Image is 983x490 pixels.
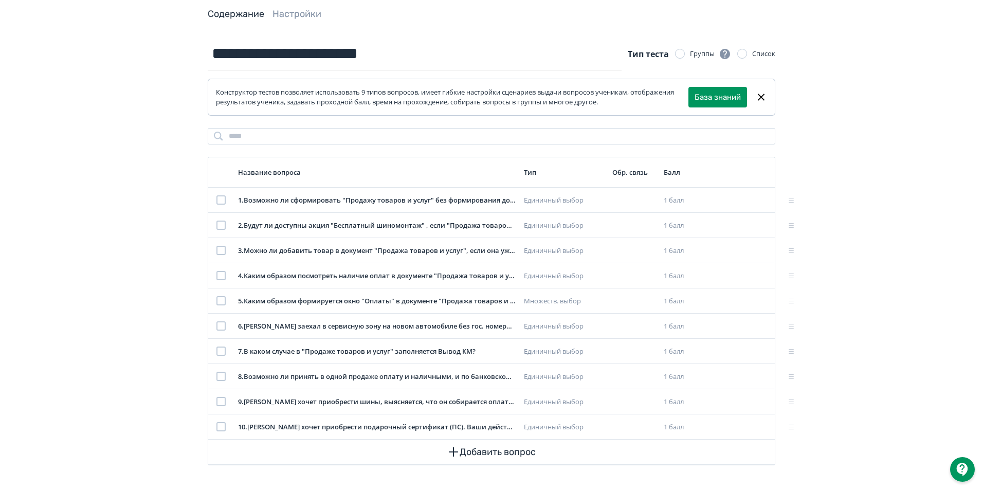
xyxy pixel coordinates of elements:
[664,296,702,306] div: 1 балл
[524,321,604,332] div: Единичный выбор
[688,87,747,107] button: База знаний
[664,168,702,177] div: Балл
[524,271,604,281] div: Единичный выбор
[238,296,516,306] div: 5 . Каким образом формируется окно "Оплаты" в документе "Продажа товаров и услуг"? (Возможен выбо...
[524,422,604,432] div: Единичный выбор
[238,221,516,231] div: 2 . Будут ли доступны акция "Бесплатный шиномонтаж" , если "Продажа товаров и услуг" оформлена не...
[272,8,321,20] a: Настройки
[664,397,702,407] div: 1 балл
[524,397,604,407] div: Единичный выбор
[664,347,702,357] div: 1 балл
[664,422,702,432] div: 1 балл
[238,195,516,206] div: 1 . Возможно ли сформировать "Продажу товаров и услуг" без формирования документа "Заказ покупате...
[695,92,741,103] a: База знаний
[664,321,702,332] div: 1 балл
[238,271,516,281] div: 4 . Каким образом посмотреть наличие оплат в документе "Продажа товаров и услуг" ?
[664,195,702,206] div: 1 балл
[524,347,604,357] div: Единичный выбор
[238,372,516,382] div: 8 . Возможно ли принять в одной продаже оплату и наличными, и по банковской карте?
[238,397,516,407] div: 9 . [PERSON_NAME] хочет приобрести шины, выясняется, что он собирается оплатить подарочными серти...
[524,246,604,256] div: Единичный выбор
[216,87,688,107] div: Конструктор тестов позволяет использовать 9 типов вопросов, имеет гибкие настройки сценариев выда...
[664,372,702,382] div: 1 балл
[612,168,656,177] div: Обр. связь
[664,271,702,281] div: 1 балл
[238,246,516,256] div: 3 . Можно ли добавить товар в документ "Продажа товаров и услуг", если она уже создана и записана...
[238,168,516,177] div: Название вопроса
[208,8,264,20] a: Содержание
[524,168,604,177] div: Тип
[524,195,604,206] div: Единичный выбор
[216,440,767,464] button: Добавить вопрос
[524,221,604,231] div: Единичный выбор
[524,296,604,306] div: Множеств. выбор
[238,347,516,357] div: 7 . В каком случае в "Продаже товаров и услуг" заполняется Вывод КМ?
[238,422,516,432] div: 10 . [PERSON_NAME] хочет приобрести подарочный сертификат (ПС). Ваши действия?
[664,246,702,256] div: 1 балл
[524,372,604,382] div: Единичный выбор
[752,49,775,59] div: Список
[628,48,669,60] span: Тип теста
[690,48,731,60] div: Группы
[664,221,702,231] div: 1 балл
[238,321,516,332] div: 6 . [PERSON_NAME] заехал в сервисную зону на новом автомобиле без гос. номеров. Получил услуги ш/...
